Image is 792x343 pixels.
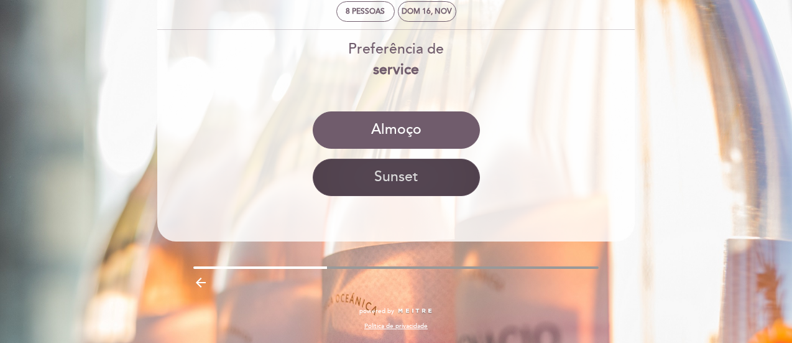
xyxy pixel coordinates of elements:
a: Política de privacidade [364,322,428,331]
div: Dom 16, nov [402,7,452,16]
span: 8 pessoas [346,7,385,16]
div: Preferência de [157,39,635,80]
button: Sunset [313,159,480,196]
button: Almoço [313,111,480,149]
img: MEITRE [397,308,433,314]
b: service [373,61,419,78]
a: powered by [359,307,433,316]
i: arrow_backward [193,275,208,290]
span: powered by [359,307,394,316]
